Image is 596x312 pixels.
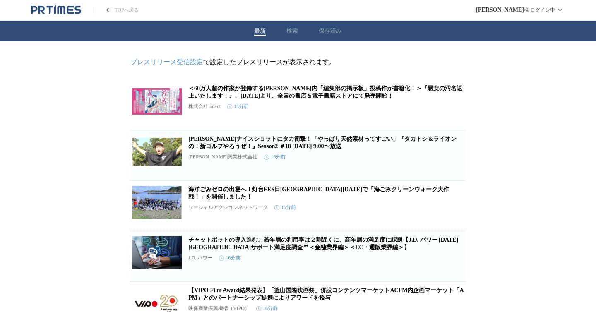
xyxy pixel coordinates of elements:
p: J.D. パワー [188,254,212,262]
time: 16分前 [274,204,296,211]
p: 株式会社indent [188,103,221,110]
time: 15分前 [227,103,249,110]
a: 海洋ごみゼロの出雲へ！灯台FES日[GEOGRAPHIC_DATA][DATE]で「海ごみクリーンウォーク大作戦！」を開催しました！ [188,186,449,200]
p: ソーシャルアクションネットワーク [188,204,268,211]
button: 検索 [286,27,298,35]
a: ＜60万人超の作家が登録する[PERSON_NAME]内「編集部の掲示板」投稿作が書籍化！＞『悪女の汚名返上いたします！』、[DATE]より、全国の書店＆電子書籍ストアにて発売開始！ [188,85,462,99]
p: [PERSON_NAME]興業株式会社 [188,154,257,161]
a: チャットボットの導入進む。若年層の利用率は２割近くに、高年層の満足度に課題【J.D. パワー [DATE][GEOGRAPHIC_DATA]サポート満足度調査℠＜金融業界編＞＜EC・通販業界編＞】 [188,237,458,250]
time: 16分前 [264,154,286,161]
span: [PERSON_NAME] [476,7,524,13]
a: PR TIMESのトップページはこちら [94,7,139,14]
a: プレスリリース受信設定 [130,58,203,65]
time: 16分前 [219,254,240,262]
button: 保存済み [319,27,342,35]
a: [PERSON_NAME]ナイスショットにタカ衝撃！「やっぱり天然素材ってすごい」『タカトシ＆ライオンの！新ゴルフやろうぜ！』Season2 ＃18 [DATE] 9:00〜放送 [188,136,457,149]
img: ＜60万人超の作家が登録するNola内「編集部の掲示板」投稿作が書籍化！＞『悪女の汚名返上いたします！』、10月15日（水）より、全国の書店＆電子書籍ストアにて発売開始！ [132,85,182,118]
img: 宮川大輔のナイスショットにタカ衝撃！「やっぱり天然素材ってすごい」『タカトシ＆ライオンの！新ゴルフやろうぜ！』Season2 ＃18 10月18日（土） 9:00〜放送 [132,135,182,168]
time: 16分前 [256,305,278,312]
a: 【VIPO Film Award結果発表】「釜山国際映画祭」併設コンテンツマーケットACFM内企画マーケット「APM」とのパートナーシップ提携によりアワードを授与 [188,287,464,301]
img: 海洋ごみゼロの出雲へ！灯台FES日御碕2025で「海ごみクリーンウォーク大作戦！」を開催しました！ [132,186,182,219]
img: チャットボットの導入進む。若年層の利用率は２割近くに、高年層の満足度に課題【J.D. パワー 2025年カスタマーセンターサポート満足度調査℠＜金融業界編＞＜EC・通販業界編＞】 [132,236,182,269]
p: で設定したプレスリリースが表示されます。 [130,58,466,67]
a: PR TIMESのトップページはこちら [31,5,81,15]
button: 最新 [254,27,266,35]
p: 映像産業振興機構（VIPO） [188,305,250,312]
